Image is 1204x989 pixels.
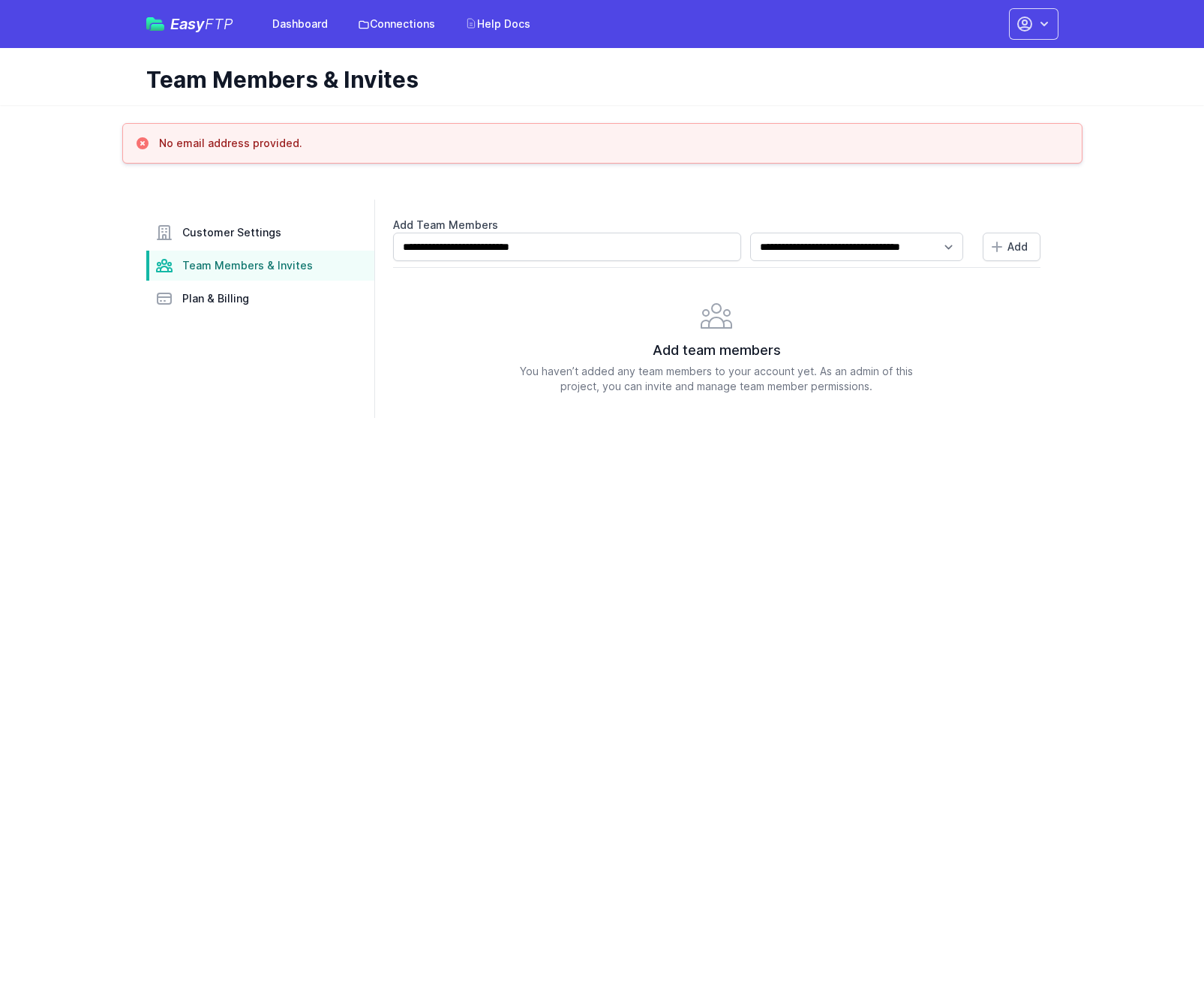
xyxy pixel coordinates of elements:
[263,11,337,38] a: Dashboard
[170,17,233,32] span: Easy
[146,17,164,31] img: easyftp_logo.png
[159,136,302,151] h3: No email address provided.
[182,225,281,240] span: Customer Settings
[182,291,249,306] span: Plan & Billing
[349,11,444,38] a: Connections
[146,251,374,281] a: Team Members & Invites
[205,15,233,33] span: FTP
[146,284,374,314] a: Plan & Billing
[456,11,539,38] a: Help Docs
[1007,239,1028,254] span: Add
[393,364,1040,394] p: You haven’t added any team members to your account yet. As an admin of this project, you can invi...
[393,218,1040,233] label: Add Team Members
[182,258,313,273] span: Team Members & Invites
[393,340,1040,361] h2: Add team members
[146,66,1046,93] h1: Team Members & Invites
[146,17,233,32] a: EasyFTP
[146,218,374,248] a: Customer Settings
[1129,914,1186,971] iframe: Drift Widget Chat Controller
[983,233,1040,261] button: Add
